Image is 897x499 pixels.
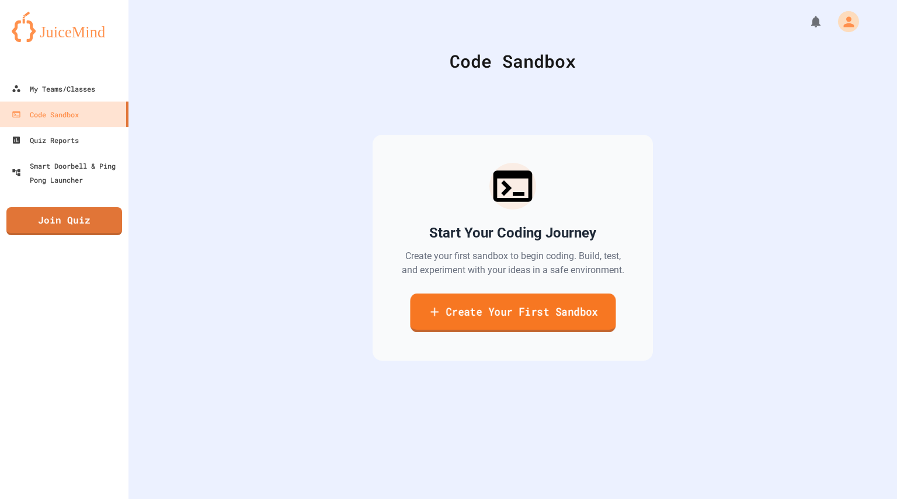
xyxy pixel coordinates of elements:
div: My Teams/Classes [12,82,95,96]
div: Smart Doorbell & Ping Pong Launcher [12,159,124,187]
img: logo-orange.svg [12,12,117,42]
p: Create your first sandbox to begin coding. Build, test, and experiment with your ideas in a safe ... [401,249,625,277]
div: My Notifications [787,12,826,32]
div: Quiz Reports [12,133,79,147]
div: Code Sandbox [158,48,868,74]
a: Join Quiz [6,207,122,235]
div: Code Sandbox [12,107,79,121]
a: Create Your First Sandbox [410,294,616,332]
div: My Account [826,8,862,35]
h2: Start Your Coding Journey [429,224,596,242]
